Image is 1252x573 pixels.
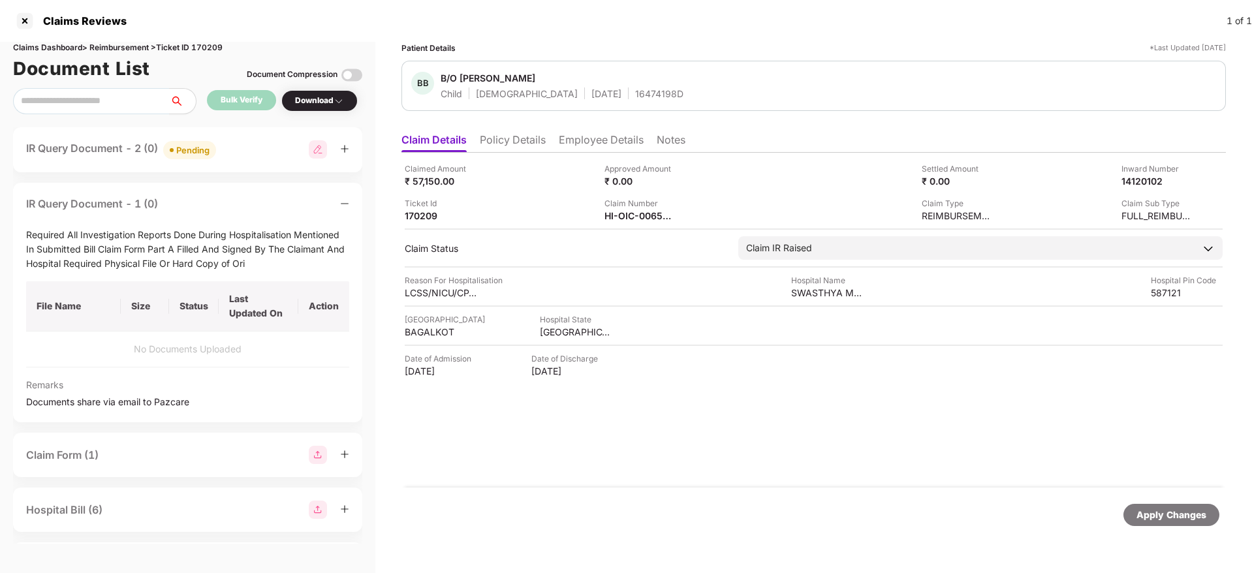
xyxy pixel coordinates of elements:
div: 587121 [1151,286,1223,299]
div: BAGALKOT [405,326,477,338]
div: 170209 [405,209,477,222]
span: plus [340,504,349,514]
th: Action [298,281,349,332]
td: No Documents Uploaded [26,332,349,367]
div: [DATE] [531,365,603,377]
div: BB [411,72,434,95]
div: Date of Admission [405,352,477,365]
li: Policy Details [480,133,546,152]
div: HI-OIC-006587997(0) [604,209,676,222]
img: svg+xml;base64,PHN2ZyB3aWR0aD0iMjgiIGhlaWdodD0iMjgiIHZpZXdCb3g9IjAgMCAyOCAyOCIgZmlsbD0ibm9uZSIgeG... [309,140,327,159]
div: Claims Dashboard > Reimbursement > Ticket ID 170209 [13,42,362,54]
div: 1 of 1 [1227,14,1252,28]
div: Date of Discharge [531,352,603,365]
div: [DEMOGRAPHIC_DATA] [476,87,578,100]
div: Inward Number [1121,163,1193,175]
div: 16474198D [635,87,683,100]
li: Employee Details [559,133,644,152]
div: SWASTHYA MEMORIAL MULTISPECIALITY HOSPITAL [791,286,863,299]
th: Status [169,281,219,332]
div: ₹ 0.00 [922,175,994,187]
div: Approved Amount [604,163,676,175]
div: Claim Status [405,242,725,255]
div: Pending [176,144,210,157]
span: Remarks [26,378,349,392]
div: Hospital State [540,313,612,326]
div: [DATE] [591,87,621,100]
div: Claim Form (1) [26,447,99,463]
img: svg+xml;base64,PHN2ZyBpZD0iRHJvcGRvd24tMzJ4MzIiIHhtbG5zPSJodHRwOi8vd3d3LnczLm9yZy8yMDAwL3N2ZyIgd2... [334,96,344,106]
div: Claim Sub Type [1121,197,1193,209]
div: Patient Details [401,42,456,54]
div: ₹ 0.00 [604,175,676,187]
li: Claim Details [401,133,467,152]
img: svg+xml;base64,PHN2ZyBpZD0iVG9nZ2xlLTMyeDMyIiB4bWxucz0iaHR0cDovL3d3dy53My5vcmcvMjAwMC9zdmciIHdpZH... [341,65,362,85]
div: IR Query Document - 2 (0) [26,140,216,159]
span: search [169,96,196,106]
div: B/O [PERSON_NAME] [441,72,535,84]
th: File Name [26,281,121,332]
div: Ticket Id [405,197,477,209]
span: plus [340,450,349,459]
div: Document Compression [247,69,337,81]
div: 14120102 [1121,175,1193,187]
div: Required All Investigation Reports Done During Hospitalisation Mentioned In Submitted Bill Claim ... [26,228,349,271]
div: Apply Changes [1136,508,1206,522]
th: Last Updated On [219,281,298,332]
div: FULL_REIMBURSEMENT [1121,209,1193,222]
div: ₹ 57,150.00 [405,175,477,187]
div: Reason For Hospitalisation [405,274,503,286]
div: Claim IR Raised [746,241,812,255]
div: [DATE] [405,365,477,377]
h1: Document List [13,54,150,83]
div: Download [295,95,344,107]
div: Hospital Name [791,274,863,286]
span: minus [340,199,349,208]
img: downArrowIcon [1202,242,1215,255]
img: svg+xml;base64,PHN2ZyBpZD0iR3JvdXBfMjg4MTMiIGRhdGEtbmFtZT0iR3JvdXAgMjg4MTMiIHhtbG5zPSJodHRwOi8vd3... [309,501,327,519]
div: Bulk Verify [221,94,262,106]
div: IR Query Document - 1 (0) [26,196,158,212]
div: Hospital Pin Code [1151,274,1223,286]
img: svg+xml;base64,PHN2ZyBpZD0iR3JvdXBfMjg4MTMiIGRhdGEtbmFtZT0iR3JvdXAgMjg4MTMiIHhtbG5zPSJodHRwOi8vd3... [309,446,327,464]
div: Claimed Amount [405,163,477,175]
div: Hospital Bill (6) [26,502,102,518]
div: Claims Reviews [35,14,127,27]
div: LCSS/NICU/CPAP/O2/SINGLE [MEDICAL_DATA] SURFACE [405,286,477,299]
div: Claim Type [922,197,994,209]
div: REIMBURSEMENT [922,209,994,222]
div: Claim Number [604,197,676,209]
button: search [169,88,196,114]
div: [GEOGRAPHIC_DATA] [405,313,485,326]
div: [GEOGRAPHIC_DATA] [540,326,612,338]
div: *Last Updated [DATE] [1150,42,1226,54]
span: Documents share via email to Pazcare [26,395,349,409]
div: Child [441,87,462,100]
li: Notes [657,133,685,152]
div: Settled Amount [922,163,994,175]
th: Size [121,281,169,332]
span: plus [340,144,349,153]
